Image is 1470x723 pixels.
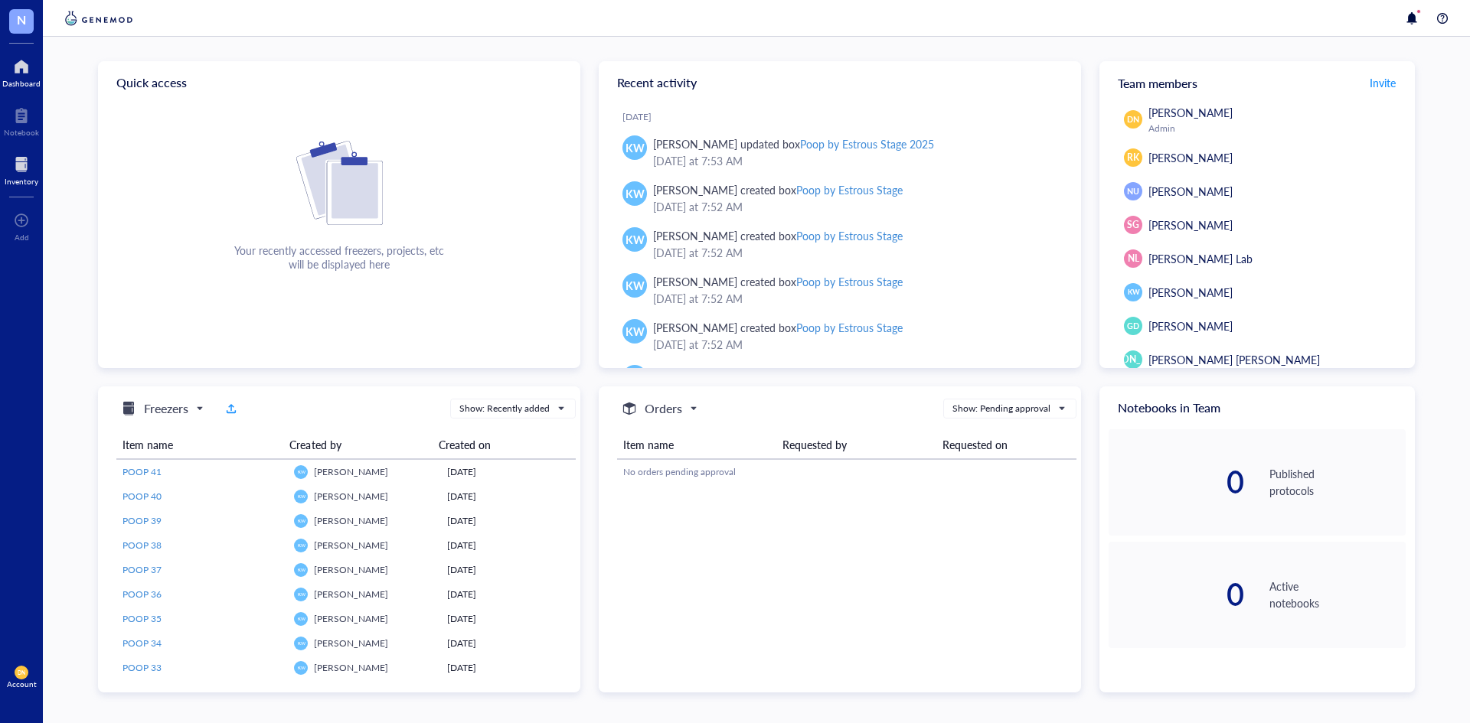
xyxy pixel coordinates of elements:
[122,612,162,625] span: POOP 35
[18,669,26,676] span: DN
[626,185,645,202] span: KW
[1127,287,1139,298] span: KW
[653,227,903,244] div: [PERSON_NAME] created box
[1127,151,1139,164] span: RK
[4,103,39,137] a: Notebook
[1127,218,1139,232] span: SG
[122,637,282,650] a: POOP 34
[122,539,282,552] a: POOP 38
[1148,122,1400,135] div: Admin
[796,274,903,289] div: Poop by Estrous Stage
[314,612,388,625] span: [PERSON_NAME]
[617,431,776,459] th: Item name
[1099,61,1415,104] div: Team members
[1127,320,1139,332] span: GD
[447,661,570,675] div: [DATE]
[122,563,282,577] a: POOP 37
[1109,579,1245,610] div: 0
[297,665,305,670] span: KW
[447,539,570,552] div: [DATE]
[952,402,1050,415] div: Show: Pending approval
[2,79,41,88] div: Dashboard
[653,290,1057,307] div: [DATE] at 7:52 AM
[314,563,388,576] span: [PERSON_NAME]
[122,514,162,527] span: POOP 39
[1269,465,1406,499] div: Published protocols
[776,431,936,459] th: Requested by
[447,612,570,626] div: [DATE]
[447,588,570,601] div: [DATE]
[653,152,1057,169] div: [DATE] at 7:53 AM
[626,277,645,294] span: KW
[1148,285,1233,300] span: [PERSON_NAME]
[144,399,188,418] h5: Freezers
[1148,184,1233,199] span: [PERSON_NAME]
[122,661,162,674] span: POOP 33
[122,539,162,552] span: POOP 38
[116,431,283,459] th: Item name
[122,588,282,601] a: POOP 36
[800,136,934,151] div: Poop by Estrous Stage 2025
[297,542,305,548] span: KW
[122,514,282,528] a: POOP 39
[17,10,26,29] span: N
[611,175,1069,221] a: KW[PERSON_NAME] created boxPoop by Estrous Stage[DATE] at 7:52 AM
[314,490,388,503] span: [PERSON_NAME]
[122,563,162,576] span: POOP 37
[1148,251,1253,266] span: [PERSON_NAME] Lab
[447,490,570,503] div: [DATE]
[447,514,570,528] div: [DATE]
[1109,467,1245,497] div: 0
[4,128,39,137] div: Notebook
[314,465,388,478] span: [PERSON_NAME]
[5,177,38,186] div: Inventory
[314,661,388,674] span: [PERSON_NAME]
[122,490,162,503] span: POOP 40
[1370,75,1396,90] span: Invite
[122,612,282,626] a: POOP 35
[653,273,903,290] div: [PERSON_NAME] created box
[447,637,570,650] div: [DATE]
[622,111,1069,123] div: [DATE]
[447,465,570,479] div: [DATE]
[796,182,903,197] div: Poop by Estrous Stage
[5,152,38,186] a: Inventory
[98,61,580,104] div: Quick access
[1148,352,1320,367] span: [PERSON_NAME] [PERSON_NAME]
[611,313,1069,359] a: KW[PERSON_NAME] created boxPoop by Estrous Stage[DATE] at 7:52 AM
[314,514,388,527] span: [PERSON_NAME]
[1128,252,1139,265] span: NL
[122,637,162,650] span: POOP 34
[653,181,903,198] div: [PERSON_NAME] created box
[1127,113,1139,125] span: DN
[7,679,37,689] div: Account
[1099,386,1415,429] div: Notebooks in Team
[1148,217,1233,233] span: [PERSON_NAME]
[447,563,570,577] div: [DATE]
[796,228,903,243] div: Poop by Estrous Stage
[611,129,1069,175] a: KW[PERSON_NAME] updated boxPoop by Estrous Stage 2025[DATE] at 7:53 AM
[459,402,550,415] div: Show: Recently added
[936,431,1076,459] th: Requested on
[1148,318,1233,334] span: [PERSON_NAME]
[296,141,383,225] img: Cf+DiIyRRx+BTSbnYhsZzE9to3+AfuhVxcka4spAAAAAElFTkSuQmCC
[1127,185,1139,197] span: NU
[297,493,305,499] span: KW
[314,539,388,552] span: [PERSON_NAME]
[653,319,903,336] div: [PERSON_NAME] created box
[297,469,305,474] span: KW
[15,233,29,242] div: Add
[611,267,1069,313] a: KW[PERSON_NAME] created boxPoop by Estrous Stage[DATE] at 7:52 AM
[297,640,305,646] span: KW
[283,431,433,459] th: Created by
[122,661,282,675] a: POOP 33
[653,135,935,152] div: [PERSON_NAME] updated box
[297,616,305,621] span: KW
[314,637,388,650] span: [PERSON_NAME]
[297,591,305,597] span: KW
[122,490,282,503] a: POOP 40
[297,518,305,523] span: KW
[653,336,1057,353] div: [DATE] at 7:52 AM
[1369,70,1396,95] button: Invite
